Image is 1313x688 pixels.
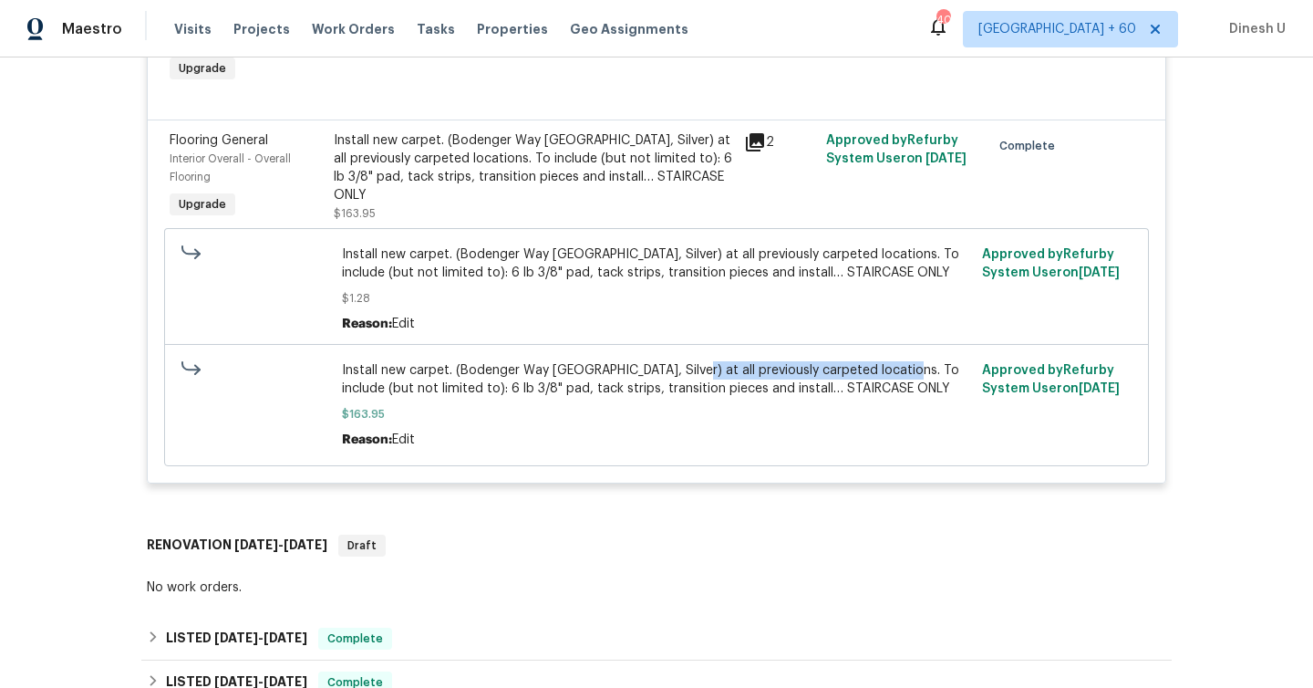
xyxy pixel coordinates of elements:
div: 405 [936,11,949,29]
h6: LISTED [166,628,307,650]
span: [GEOGRAPHIC_DATA] + 60 [978,20,1136,38]
div: 2 [744,131,815,153]
span: Work Orders [312,20,395,38]
span: Geo Assignments [570,20,688,38]
span: Dinesh U [1222,20,1286,38]
span: [DATE] [264,631,307,644]
span: Tasks [417,23,455,36]
div: LISTED [DATE]-[DATE]Complete [141,617,1172,661]
span: Interior Overall - Overall Flooring [170,153,291,182]
span: [DATE] [214,631,258,644]
span: Reason: [342,318,392,330]
span: Install new carpet. (Bodenger Way [GEOGRAPHIC_DATA], Silver) at all previously carpeted locations... [342,361,972,398]
span: Visits [174,20,212,38]
span: $163.95 [334,208,376,219]
span: - [234,538,327,551]
span: Edit [392,433,415,446]
span: Flooring General [170,134,268,147]
span: Reason: [342,433,392,446]
span: [DATE] [284,538,327,551]
span: - [214,631,307,644]
div: No work orders. [147,579,1166,597]
span: Upgrade [171,59,233,78]
span: Complete [999,137,1062,155]
span: [DATE] [214,675,258,688]
span: $163.95 [342,405,972,423]
span: Properties [477,20,548,38]
span: Install new carpet. (Bodenger Way [GEOGRAPHIC_DATA], Silver) at all previously carpeted locations... [342,245,972,282]
span: Maestro [62,20,122,38]
span: [DATE] [1079,382,1120,395]
span: $1.28 [342,289,972,308]
span: Approved by Refurby System User on [982,364,1120,395]
span: Draft [340,537,384,555]
span: [DATE] [264,675,307,688]
span: Upgrade [171,195,233,214]
span: Complete [320,630,390,648]
div: RENOVATION [DATE]-[DATE]Draft [141,516,1172,575]
span: Approved by Refurby System User on [826,134,967,165]
span: - [214,675,307,688]
span: Edit [392,318,415,330]
span: [DATE] [234,538,278,551]
span: Approved by Refurby System User on [982,248,1120,279]
span: [DATE] [925,152,967,165]
h6: RENOVATION [147,535,327,557]
span: Projects [233,20,290,38]
div: Install new carpet. (Bodenger Way [GEOGRAPHIC_DATA], Silver) at all previously carpeted locations... [334,131,733,204]
span: [DATE] [1079,266,1120,279]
